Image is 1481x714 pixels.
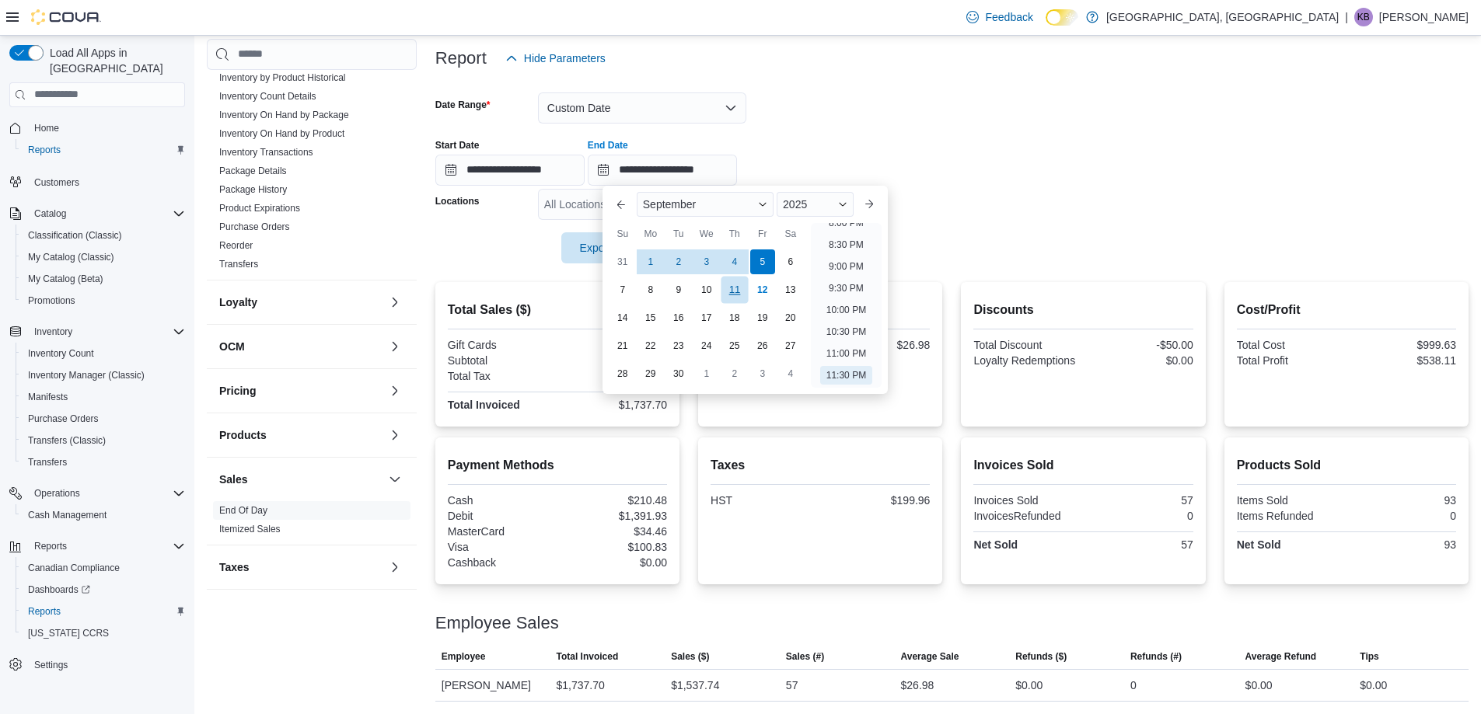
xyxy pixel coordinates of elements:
[219,472,248,487] h3: Sales
[28,294,75,307] span: Promotions
[638,361,663,386] div: day-29
[722,249,747,274] div: day-4
[22,453,185,472] span: Transfers
[1130,650,1182,663] span: Refunds (#)
[1015,650,1067,663] span: Refunds ($)
[435,99,491,111] label: Date Range
[3,170,191,193] button: Customers
[524,51,606,66] span: Hide Parameters
[448,525,554,538] div: MasterCard
[16,246,191,268] button: My Catalog (Classic)
[386,293,404,312] button: Loyalty
[1360,676,1387,695] div: $0.00
[28,322,185,341] span: Inventory
[22,602,67,621] a: Reports
[1345,8,1348,26] p: |
[16,225,191,246] button: Classification (Classic)
[571,232,639,263] span: Export
[1087,354,1193,367] div: $0.00
[28,562,120,574] span: Canadian Compliance
[22,409,185,428] span: Purchase Orders
[28,172,185,191] span: Customers
[16,343,191,364] button: Inventory Count
[561,399,667,411] div: $1,737.70
[973,354,1080,367] div: Loyalty Redemptions
[722,221,747,246] div: Th
[973,301,1193,319] h2: Discounts
[219,427,267,443] h3: Products
[16,139,191,161] button: Reports
[561,525,667,538] div: $34.46
[16,408,191,430] button: Purchase Orders
[34,540,67,552] span: Reports
[22,226,185,245] span: Classification (Classic)
[22,453,73,472] a: Transfers
[448,301,667,319] h2: Total Sales ($)
[219,128,344,139] a: Inventory On Hand by Product
[556,650,618,663] span: Total Invoiced
[694,361,719,386] div: day-1
[610,361,635,386] div: day-28
[609,248,805,388] div: September, 2025
[1087,494,1193,507] div: 57
[16,557,191,579] button: Canadian Compliance
[22,291,82,310] a: Promotions
[22,248,121,266] a: My Catalog (Classic)
[1087,510,1193,522] div: 0
[16,268,191,290] button: My Catalog (Beta)
[435,195,480,207] label: Locations
[666,221,691,246] div: Tu
[219,258,258,270] span: Transfers
[219,339,382,354] button: OCM
[219,127,344,140] span: Inventory On Hand by Product
[823,279,870,298] li: 9:30 PM
[435,614,559,632] h3: Employee Sales
[448,556,554,569] div: Cashback
[28,656,74,674] a: Settings
[219,91,316,102] a: Inventory Count Details
[671,676,719,695] div: $1,537.74
[3,535,191,557] button: Reports
[22,431,112,450] a: Transfers (Classic)
[22,580,96,599] a: Dashboards
[22,409,105,428] a: Purchase Orders
[22,366,151,385] a: Inventory Manager (Classic)
[435,49,487,68] h3: Report
[219,339,245,354] h3: OCM
[219,504,267,517] span: End Of Day
[721,276,748,303] div: day-11
[1046,9,1078,26] input: Dark Mode
[538,92,746,124] button: Custom Date
[219,383,256,399] h3: Pricing
[671,650,709,663] span: Sales ($)
[811,223,882,388] ul: Time
[637,192,774,217] div: Button. Open the month selector. September is currently selected.
[28,251,114,263] span: My Catalog (Classic)
[1087,538,1193,551] div: 57
[973,456,1193,475] h2: Invoices Sold
[694,277,719,302] div: day-10
[778,249,803,274] div: day-6
[16,601,191,622] button: Reports
[219,294,382,310] button: Loyalty
[638,333,663,358] div: day-22
[1015,676,1043,695] div: $0.00
[34,659,68,671] span: Settings
[3,653,191,676] button: Settings
[1350,354,1456,367] div: $538.11
[219,559,382,575] button: Taxes
[207,501,417,545] div: Sales
[3,482,191,504] button: Operations
[28,484,185,503] span: Operations
[28,509,107,521] span: Cash Management
[778,221,803,246] div: Sa
[820,322,872,341] li: 10:30 PM
[219,559,250,575] h3: Taxes
[219,524,281,535] a: Itemized Sales
[694,221,719,246] div: We
[386,558,404,576] button: Taxes
[22,431,185,450] span: Transfers (Classic)
[22,270,110,288] a: My Catalog (Beta)
[499,43,612,74] button: Hide Parameters
[1237,510,1343,522] div: Items Refunded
